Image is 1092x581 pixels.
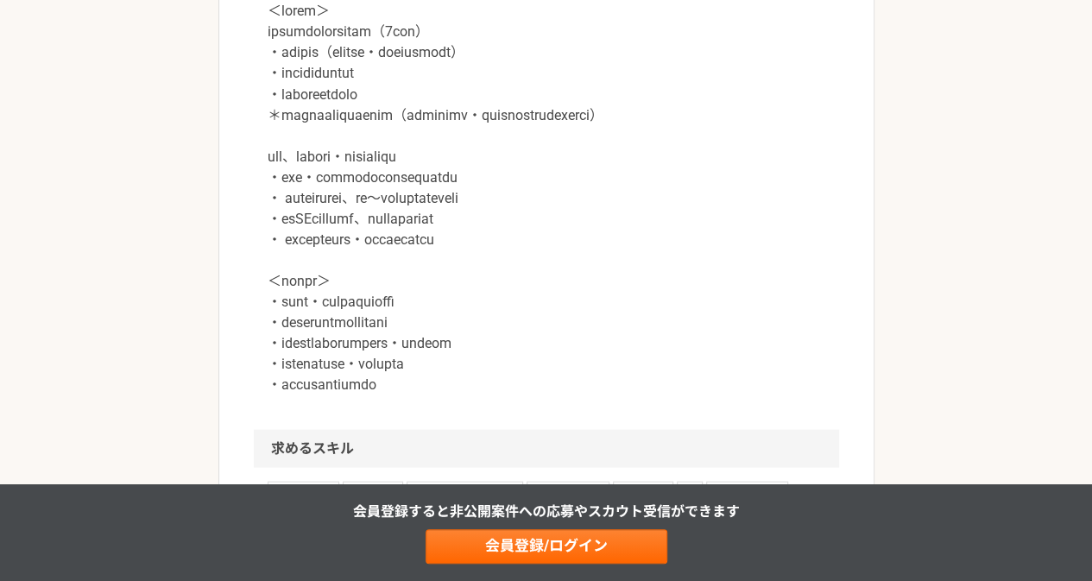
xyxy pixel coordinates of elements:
span: コンサル営業 [527,481,609,502]
h2: 求めるスキル [254,429,839,467]
span: 営業企画 [343,481,403,502]
p: ＜lorem＞ ipsumdolorsitam（7con） ・adipis（elitse・doeiusmodt） ・incididuntut ・laboreetdolo ＊magnaaliqua... [268,1,825,395]
span: 法人営業 [613,481,673,502]
span: AI [677,481,703,502]
p: 会員登録すると非公開案件への応募やスカウト受信ができます [353,502,740,522]
span: アライアンス [706,481,788,502]
span: 代理店営業 [268,481,339,502]
span: フィールドセールス [407,481,523,502]
a: 会員登録/ログイン [426,529,667,564]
